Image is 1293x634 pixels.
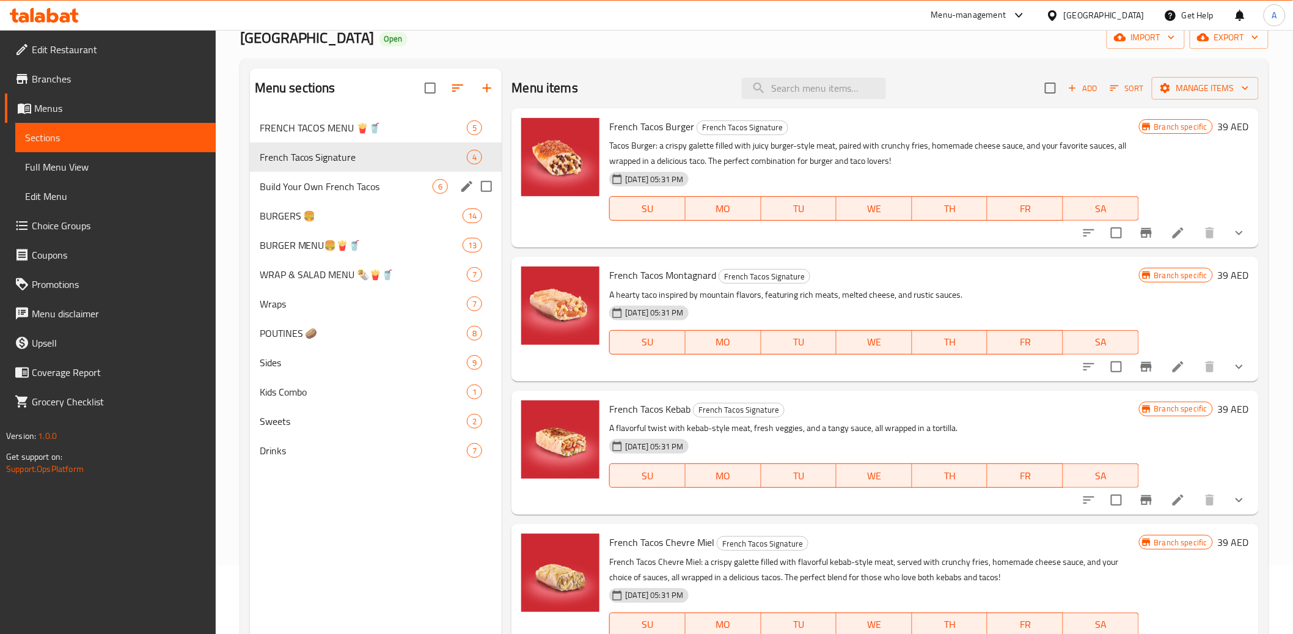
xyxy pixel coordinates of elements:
[463,240,482,251] span: 13
[837,463,912,488] button: WE
[467,385,482,399] div: items
[761,196,837,221] button: TU
[467,416,482,427] span: 2
[260,355,467,370] div: Sides
[1104,487,1129,513] span: Select to update
[686,463,761,488] button: MO
[1074,485,1104,515] button: sort-choices
[1063,463,1139,488] button: SA
[1132,218,1161,248] button: Branch-specific-item
[250,319,502,348] div: POUTINES 🥔8
[5,211,216,240] a: Choice Groups
[841,467,907,485] span: WE
[1068,467,1134,485] span: SA
[260,326,467,341] span: POUTINES 🥔
[260,150,467,164] div: French Tacos Signature
[433,181,447,193] span: 6
[5,387,216,416] a: Grocery Checklist
[690,333,756,351] span: MO
[1107,79,1147,98] button: Sort
[1218,118,1249,135] h6: 39 AED
[992,616,1058,633] span: FR
[32,394,206,409] span: Grocery Checklist
[260,238,463,252] span: BURGER MENU🍔🍟🥤
[260,385,467,399] span: Kids Combo
[609,287,1138,303] p: A hearty taco inspired by mountain flavors, featuring rich meats, melted cheese, and rustic sauces.
[250,260,502,289] div: WRAP & SALAD MENU 🌯🍟🥤7
[1218,534,1249,551] h6: 39 AED
[931,8,1006,23] div: Menu-management
[32,218,206,233] span: Choice Groups
[1104,354,1129,380] span: Select to update
[250,108,502,470] nav: Menu sections
[25,130,206,145] span: Sections
[5,328,216,358] a: Upsell
[34,101,206,116] span: Menus
[1152,77,1259,100] button: Manage items
[5,64,216,94] a: Branches
[32,306,206,321] span: Menu disclaimer
[32,72,206,86] span: Branches
[697,120,788,135] span: French Tacos Signature
[609,196,686,221] button: SU
[463,208,482,223] div: items
[1104,220,1129,246] span: Select to update
[260,443,467,458] span: Drinks
[609,421,1138,436] p: A flavorful twist with kebab-style meat, fresh veggies, and a tangy sauce, all wrapped in a torti...
[255,79,335,97] h2: Menu sections
[521,534,599,612] img: French Tacos Chevre Miel
[837,196,912,221] button: WE
[260,267,467,282] span: WRAP & SALAD MENU 🌯🍟🥤
[609,138,1138,169] p: Tacos Burger: a crispy galette filled with juicy burger-style meat, paired with crunchy fries, ho...
[609,117,694,136] span: French Tacos Burger
[1149,403,1212,415] span: Branch specific
[841,333,907,351] span: WE
[250,436,502,465] div: Drinks7
[521,400,599,479] img: French Tacos Kebab
[1107,26,1185,49] button: import
[761,463,837,488] button: TU
[1225,485,1254,515] button: show more
[1063,79,1102,98] span: Add item
[260,414,467,429] span: Sweets
[1066,81,1099,95] span: Add
[1132,352,1161,382] button: Branch-specific-item
[6,449,62,465] span: Get support on:
[1272,9,1277,22] span: A
[250,142,502,172] div: French Tacos Signature4
[690,467,756,485] span: MO
[1225,218,1254,248] button: show more
[615,467,681,485] span: SU
[1074,218,1104,248] button: sort-choices
[240,24,375,51] span: [GEOGRAPHIC_DATA]
[1218,400,1249,418] h6: 39 AED
[379,32,408,46] div: Open
[690,200,756,218] span: MO
[1171,493,1185,507] a: Edit menu item
[1195,218,1225,248] button: delete
[250,348,502,377] div: Sides9
[467,122,482,134] span: 5
[6,461,84,477] a: Support.OpsPlatform
[609,400,690,418] span: French Tacos Kebab
[463,210,482,222] span: 14
[719,270,810,284] span: French Tacos Signature
[6,428,36,444] span: Version:
[717,536,808,551] div: French Tacos Signature
[1110,81,1144,95] span: Sort
[521,267,599,345] img: French Tacos Montagnard
[467,445,482,457] span: 7
[32,336,206,350] span: Upsell
[25,160,206,174] span: Full Menu View
[912,463,988,488] button: TH
[742,78,886,99] input: search
[620,174,688,185] span: [DATE] 05:31 PM
[379,34,408,44] span: Open
[1195,485,1225,515] button: delete
[1132,485,1161,515] button: Branch-specific-item
[917,467,983,485] span: TH
[250,201,502,230] div: BURGERS 🍔14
